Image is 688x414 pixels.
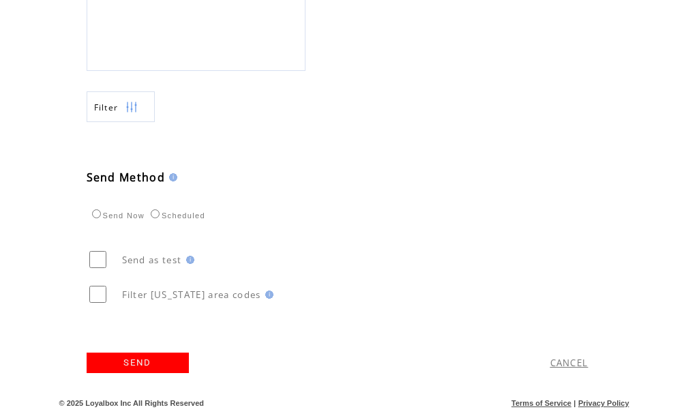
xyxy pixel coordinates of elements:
label: Send Now [89,211,145,220]
span: Filter [US_STATE] area codes [122,289,261,301]
span: Send as test [122,254,182,266]
span: Send Method [87,170,166,185]
a: Filter [87,91,155,122]
img: filters.png [125,92,138,123]
input: Send Now [92,209,101,218]
a: SEND [87,353,189,373]
span: Show filters [94,102,119,113]
span: © 2025 Loyalbox Inc All Rights Reserved [59,399,205,407]
a: Terms of Service [511,399,571,407]
img: help.gif [182,256,194,264]
img: help.gif [261,291,273,299]
img: help.gif [165,173,177,181]
input: Scheduled [151,209,160,218]
span: | [573,399,575,407]
a: Privacy Policy [578,399,629,407]
label: Scheduled [147,211,205,220]
a: CANCEL [550,357,588,369]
